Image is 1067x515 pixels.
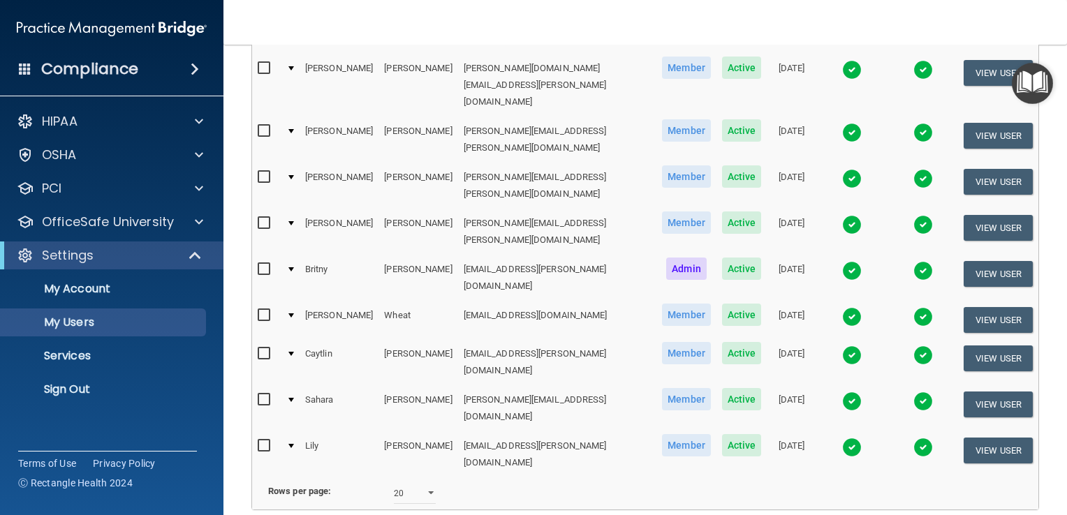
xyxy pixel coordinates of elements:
[662,119,711,142] span: Member
[913,438,933,457] img: tick.e7d51cea.svg
[458,163,657,209] td: [PERSON_NAME][EMAIL_ADDRESS][PERSON_NAME][DOMAIN_NAME]
[17,247,203,264] a: Settings
[300,163,378,209] td: [PERSON_NAME]
[913,60,933,80] img: tick.e7d51cea.svg
[767,301,816,339] td: [DATE]
[913,261,933,281] img: tick.e7d51cea.svg
[767,54,816,117] td: [DATE]
[722,211,762,234] span: Active
[1012,63,1053,104] button: Open Resource Center
[9,282,200,296] p: My Account
[300,255,378,301] td: Britny
[722,257,762,280] span: Active
[378,163,457,209] td: [PERSON_NAME]
[964,261,1033,287] button: View User
[964,169,1033,195] button: View User
[964,307,1033,333] button: View User
[300,209,378,255] td: [PERSON_NAME]
[9,315,200,329] p: My Users
[17,113,203,130] a: HIPAA
[18,476,133,490] span: Ⓒ Rectangle Health 2024
[42,247,94,264] p: Settings
[662,342,711,364] span: Member
[300,431,378,477] td: Lily
[913,307,933,327] img: tick.e7d51cea.svg
[458,255,657,301] td: [EMAIL_ADDRESS][PERSON_NAME][DOMAIN_NAME]
[17,214,203,230] a: OfficeSafe University
[913,123,933,142] img: tick.e7d51cea.svg
[722,342,762,364] span: Active
[42,113,78,130] p: HIPAA
[767,117,816,163] td: [DATE]
[268,486,331,496] b: Rows per page:
[17,147,203,163] a: OSHA
[913,391,933,411] img: tick.e7d51cea.svg
[458,431,657,477] td: [EMAIL_ADDRESS][PERSON_NAME][DOMAIN_NAME]
[458,117,657,163] td: [PERSON_NAME][EMAIL_ADDRESS][PERSON_NAME][DOMAIN_NAME]
[722,119,762,142] span: Active
[964,438,1033,463] button: View User
[9,349,200,363] p: Services
[41,59,138,79] h4: Compliance
[842,123,862,142] img: tick.e7d51cea.svg
[964,391,1033,417] button: View User
[913,345,933,365] img: tick.e7d51cea.svg
[722,388,762,410] span: Active
[722,434,762,456] span: Active
[722,165,762,188] span: Active
[662,304,711,326] span: Member
[458,301,657,339] td: [EMAIL_ADDRESS][DOMAIN_NAME]
[378,209,457,255] td: [PERSON_NAME]
[9,382,200,396] p: Sign Out
[767,163,816,209] td: [DATE]
[93,456,156,470] a: Privacy Policy
[378,385,457,431] td: [PERSON_NAME]
[913,169,933,188] img: tick.e7d51cea.svg
[722,57,762,79] span: Active
[964,60,1033,86] button: View User
[42,214,174,230] p: OfficeSafe University
[842,215,862,234] img: tick.e7d51cea.svg
[767,385,816,431] td: [DATE]
[378,117,457,163] td: [PERSON_NAME]
[378,54,457,117] td: [PERSON_NAME]
[662,388,711,410] span: Member
[42,147,77,163] p: OSHA
[842,438,862,457] img: tick.e7d51cea.svg
[842,169,862,188] img: tick.e7d51cea.svg
[662,211,711,234] span: Member
[662,57,711,79] span: Member
[378,431,457,477] td: [PERSON_NAME]
[767,339,816,385] td: [DATE]
[42,180,61,197] p: PCI
[300,301,378,339] td: [PERSON_NAME]
[458,209,657,255] td: [PERSON_NAME][EMAIL_ADDRESS][PERSON_NAME][DOMAIN_NAME]
[964,123,1033,149] button: View User
[842,391,862,411] img: tick.e7d51cea.svg
[842,307,862,327] img: tick.e7d51cea.svg
[913,215,933,234] img: tick.e7d51cea.svg
[662,434,711,456] span: Member
[300,339,378,385] td: Caytlin
[842,345,862,365] img: tick.e7d51cea.svg
[964,215,1033,241] button: View User
[666,257,707,280] span: Admin
[300,385,378,431] td: Sahara
[722,304,762,326] span: Active
[767,255,816,301] td: [DATE]
[662,165,711,188] span: Member
[842,60,862,80] img: tick.e7d51cea.svg
[17,15,207,43] img: PMB logo
[458,54,657,117] td: [PERSON_NAME][DOMAIN_NAME][EMAIL_ADDRESS][PERSON_NAME][DOMAIN_NAME]
[300,117,378,163] td: [PERSON_NAME]
[767,209,816,255] td: [DATE]
[18,456,76,470] a: Terms of Use
[458,385,657,431] td: [PERSON_NAME][EMAIL_ADDRESS][DOMAIN_NAME]
[378,255,457,301] td: [PERSON_NAME]
[458,339,657,385] td: [EMAIL_ADDRESS][PERSON_NAME][DOMAIN_NAME]
[17,180,203,197] a: PCI
[842,261,862,281] img: tick.e7d51cea.svg
[300,54,378,117] td: [PERSON_NAME]
[378,339,457,385] td: [PERSON_NAME]
[964,345,1033,371] button: View User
